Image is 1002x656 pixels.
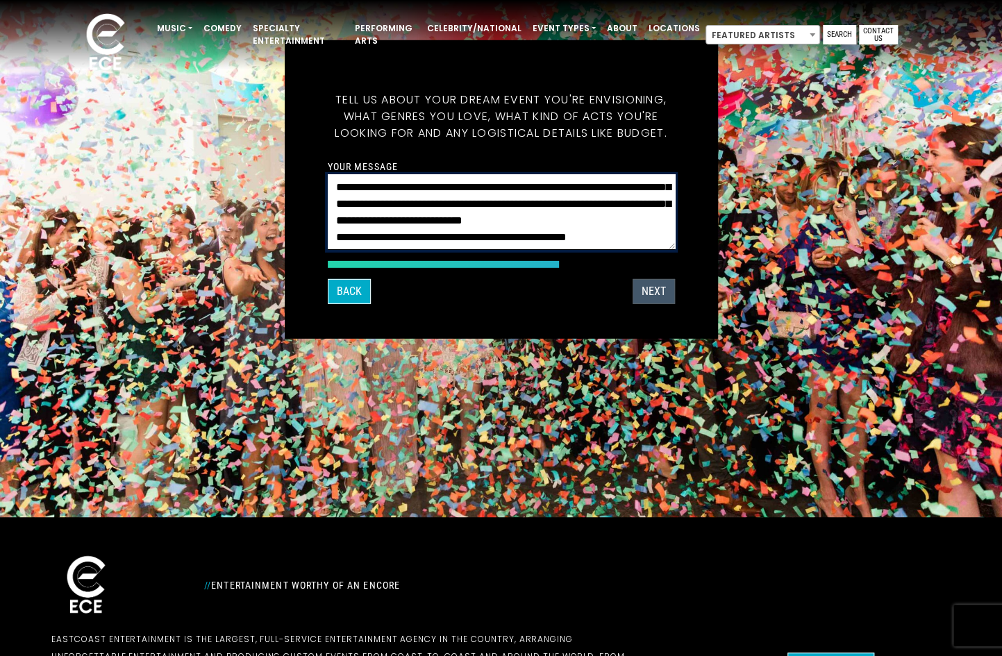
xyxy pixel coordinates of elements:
a: Contact Us [859,25,898,44]
span: Featured Artists [706,26,819,45]
a: Event Types [527,17,601,40]
a: About [601,17,643,40]
a: Performing Arts [349,17,421,53]
img: ece_new_logo_whitev2-1.png [51,552,121,619]
a: Locations [643,17,705,40]
a: Search [823,25,856,44]
a: Specialty Entertainment [247,17,349,53]
img: ece_new_logo_whitev2-1.png [71,10,140,77]
h5: Tell us about your dream event you're envisioning, what genres you love, what kind of acts you're... [328,74,675,158]
button: Back [328,279,371,304]
label: Your message [328,160,398,172]
span: Featured Artists [705,25,820,44]
a: Comedy [198,17,247,40]
div: Entertainment Worthy of an Encore [196,574,654,596]
span: // [204,580,211,591]
a: Music [151,17,198,40]
a: Celebrity/National [421,17,527,40]
button: Next [633,279,675,304]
